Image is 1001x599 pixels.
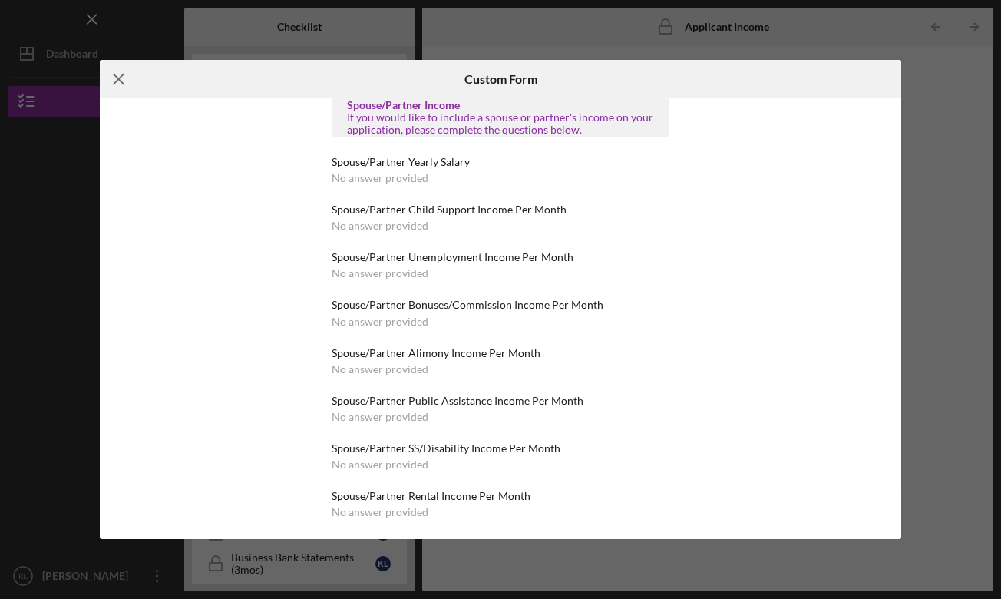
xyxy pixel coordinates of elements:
div: Spouse/Partner SS/Disability Income Per Month [332,442,669,455]
div: Spouse/Partner Bonuses/Commission Income Per Month [332,299,669,311]
div: If you would like to include a spouse or partner's income on your application, please complete th... [347,111,654,136]
div: No answer provided [332,458,428,471]
div: No answer provided [332,506,428,518]
div: Spouse/Partner Alimony Income Per Month [332,347,669,359]
div: No answer provided [332,220,428,232]
div: Spouse/Partner Child Support Income Per Month [332,204,669,216]
div: No answer provided [332,316,428,328]
div: Spouse/Partner Income [347,99,654,111]
h6: Custom Form [464,72,537,86]
div: Spouse/Partner Public Assistance Income Per Month [332,395,669,407]
div: Spouse/Partner Rental Income Per Month [332,490,669,502]
div: No answer provided [332,267,428,280]
div: No answer provided [332,172,428,184]
div: Spouse/Partner Yearly Salary [332,156,669,168]
div: Spouse/Partner Unemployment Income Per Month [332,251,669,263]
div: No answer provided [332,411,428,423]
div: No answer provided [332,363,428,376]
